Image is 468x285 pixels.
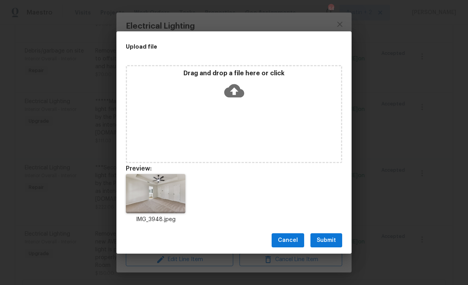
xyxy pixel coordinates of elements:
p: IMG_3948.jpeg [126,216,185,224]
img: 2Q== [126,174,185,213]
h2: Upload file [126,42,307,51]
span: Cancel [278,236,298,245]
button: Cancel [272,233,304,248]
button: Submit [310,233,342,248]
span: Submit [317,236,336,245]
p: Drag and drop a file here or click [127,69,341,78]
